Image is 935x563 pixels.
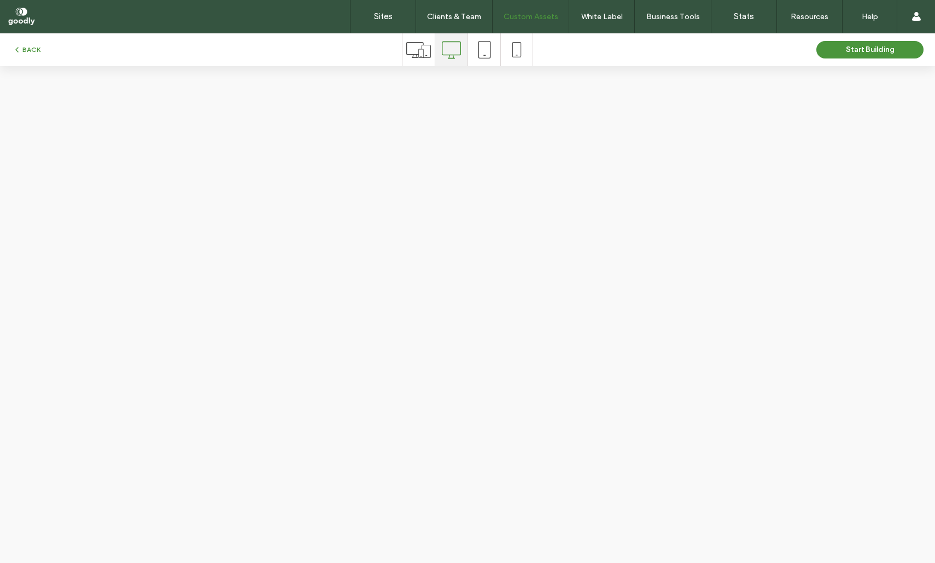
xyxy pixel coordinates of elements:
[581,12,623,21] label: White Label
[816,41,924,58] button: Start Building
[427,12,481,21] label: Clients & Team
[13,43,40,56] button: BACK
[504,12,558,21] label: Custom Assets
[734,11,754,21] label: Stats
[646,12,700,21] label: Business Tools
[862,12,878,21] label: Help
[374,11,393,21] label: Sites
[791,12,828,21] label: Resources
